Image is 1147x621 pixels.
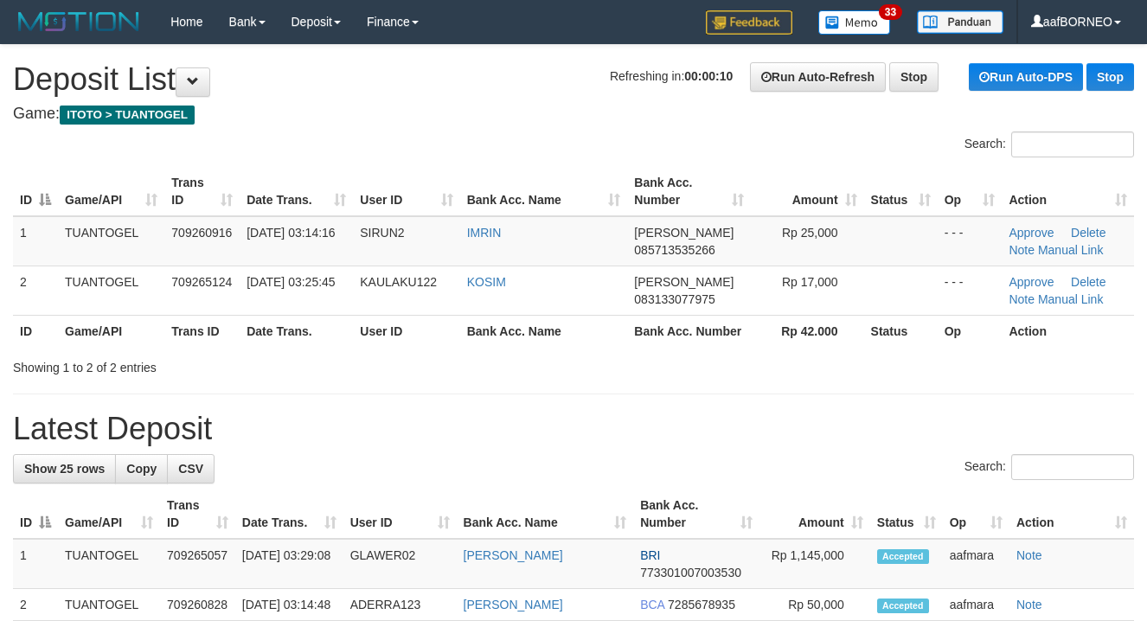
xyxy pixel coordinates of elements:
[640,598,664,611] span: BCA
[171,226,232,240] span: 709260916
[818,10,891,35] img: Button%20Memo.svg
[13,62,1134,97] h1: Deposit List
[1009,243,1035,257] a: Note
[1016,548,1042,562] a: Note
[1071,275,1105,289] a: Delete
[467,226,502,240] a: IMRIN
[943,539,1009,589] td: aafmara
[353,315,459,347] th: User ID
[58,490,160,539] th: Game/API: activate to sort column ascending
[877,549,929,564] span: Accepted
[938,315,1003,347] th: Op
[627,167,751,216] th: Bank Acc. Number: activate to sort column ascending
[943,490,1009,539] th: Op: activate to sort column ascending
[58,315,164,347] th: Game/API
[353,167,459,216] th: User ID: activate to sort column ascending
[1009,275,1054,289] a: Approve
[627,315,751,347] th: Bank Acc. Number
[115,454,168,483] a: Copy
[634,292,714,306] span: Copy 083133077975 to clipboard
[668,598,735,611] span: Copy 7285678935 to clipboard
[964,131,1134,157] label: Search:
[58,216,164,266] td: TUANTOGEL
[964,454,1134,480] label: Search:
[640,548,660,562] span: BRI
[360,275,437,289] span: KAULAKU122
[943,589,1009,621] td: aafmara
[1009,490,1134,539] th: Action: activate to sort column ascending
[235,589,343,621] td: [DATE] 03:14:48
[58,539,160,589] td: TUANTOGEL
[178,462,203,476] span: CSV
[864,315,938,347] th: Status
[58,167,164,216] th: Game/API: activate to sort column ascending
[759,539,870,589] td: Rp 1,145,000
[164,167,240,216] th: Trans ID: activate to sort column ascending
[13,352,465,376] div: Showing 1 to 2 of 2 entries
[24,462,105,476] span: Show 25 rows
[164,315,240,347] th: Trans ID
[917,10,1003,34] img: panduan.png
[126,462,157,476] span: Copy
[160,539,235,589] td: 709265057
[464,598,563,611] a: [PERSON_NAME]
[864,167,938,216] th: Status: activate to sort column ascending
[938,216,1003,266] td: - - -
[759,490,870,539] th: Amount: activate to sort column ascending
[1009,292,1035,306] a: Note
[235,490,343,539] th: Date Trans.: activate to sort column ascending
[938,167,1003,216] th: Op: activate to sort column ascending
[634,243,714,257] span: Copy 085713535266 to clipboard
[938,266,1003,315] td: - - -
[706,10,792,35] img: Feedback.jpg
[464,548,563,562] a: [PERSON_NAME]
[640,566,741,579] span: Copy 773301007003530 to clipboard
[460,315,628,347] th: Bank Acc. Name
[751,167,863,216] th: Amount: activate to sort column ascending
[13,589,58,621] td: 2
[467,275,506,289] a: KOSIM
[634,275,734,289] span: [PERSON_NAME]
[759,589,870,621] td: Rp 50,000
[1002,167,1134,216] th: Action: activate to sort column ascending
[1071,226,1105,240] a: Delete
[13,167,58,216] th: ID: activate to sort column descending
[1038,243,1104,257] a: Manual Link
[610,69,733,83] span: Refreshing in:
[60,106,195,125] span: ITOTO > TUANTOGEL
[171,275,232,289] span: 709265124
[877,599,929,613] span: Accepted
[1016,598,1042,611] a: Note
[240,315,353,347] th: Date Trans.
[13,315,58,347] th: ID
[1086,63,1134,91] a: Stop
[13,9,144,35] img: MOTION_logo.png
[13,539,58,589] td: 1
[889,62,939,92] a: Stop
[1011,131,1134,157] input: Search:
[634,226,734,240] span: [PERSON_NAME]
[343,539,457,589] td: GLAWER02
[235,539,343,589] td: [DATE] 03:29:08
[13,412,1134,446] h1: Latest Deposit
[13,106,1134,123] h4: Game:
[240,167,353,216] th: Date Trans.: activate to sort column ascending
[58,266,164,315] td: TUANTOGEL
[343,589,457,621] td: ADERRA123
[58,589,160,621] td: TUANTOGEL
[782,226,838,240] span: Rp 25,000
[247,226,335,240] span: [DATE] 03:14:16
[1011,454,1134,480] input: Search:
[167,454,215,483] a: CSV
[751,315,863,347] th: Rp 42.000
[750,62,886,92] a: Run Auto-Refresh
[879,4,902,20] span: 33
[13,216,58,266] td: 1
[457,490,634,539] th: Bank Acc. Name: activate to sort column ascending
[160,490,235,539] th: Trans ID: activate to sort column ascending
[247,275,335,289] span: [DATE] 03:25:45
[633,490,759,539] th: Bank Acc. Number: activate to sort column ascending
[13,454,116,483] a: Show 25 rows
[13,266,58,315] td: 2
[1009,226,1054,240] a: Approve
